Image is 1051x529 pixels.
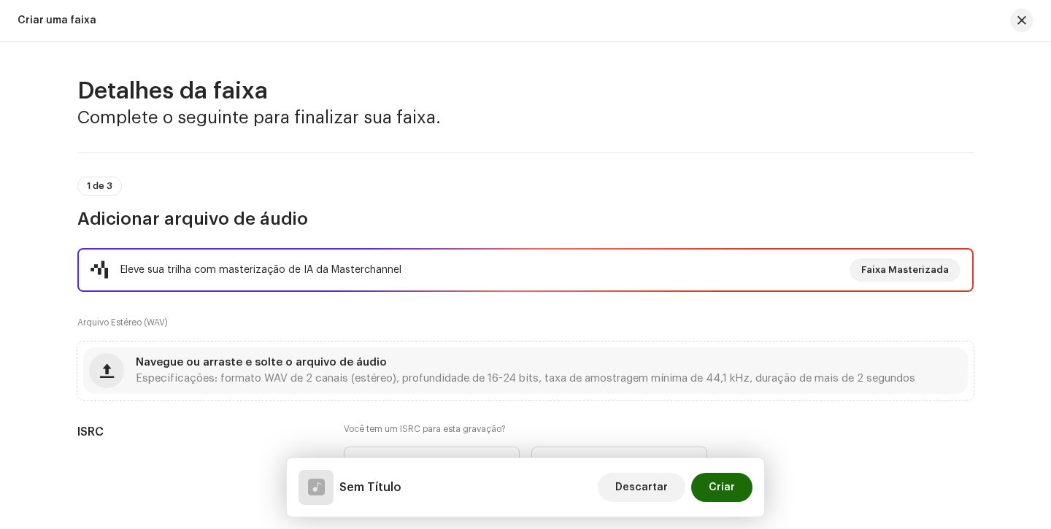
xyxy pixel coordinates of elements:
[77,106,974,129] h3: Complete o seguinte para finalizar sua faixa.
[136,358,387,368] span: Navegue ou arraste e solte o arquivo de áudio
[861,255,949,285] span: Faixa Masterizada
[850,258,960,282] button: Faixa Masterizada
[77,77,974,106] h2: Detalhes da faixa
[120,261,401,279] div: Eleve sua trilha com masterização de IA da Masterchannel
[136,374,915,384] span: Especificações: formato WAV de 2 canais (estéreo), profundidade de 16-24 bits, taxa de amostragem...
[77,207,974,231] h3: Adicionar arquivo de áudio
[339,479,401,496] h5: Sem Título
[77,423,320,441] h5: ISRC
[691,473,752,502] button: Criar
[709,473,735,502] span: Criar
[344,423,707,435] label: Você tem um ISRC para esta gravação?
[615,473,668,502] span: Descartar
[598,473,685,502] button: Descartar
